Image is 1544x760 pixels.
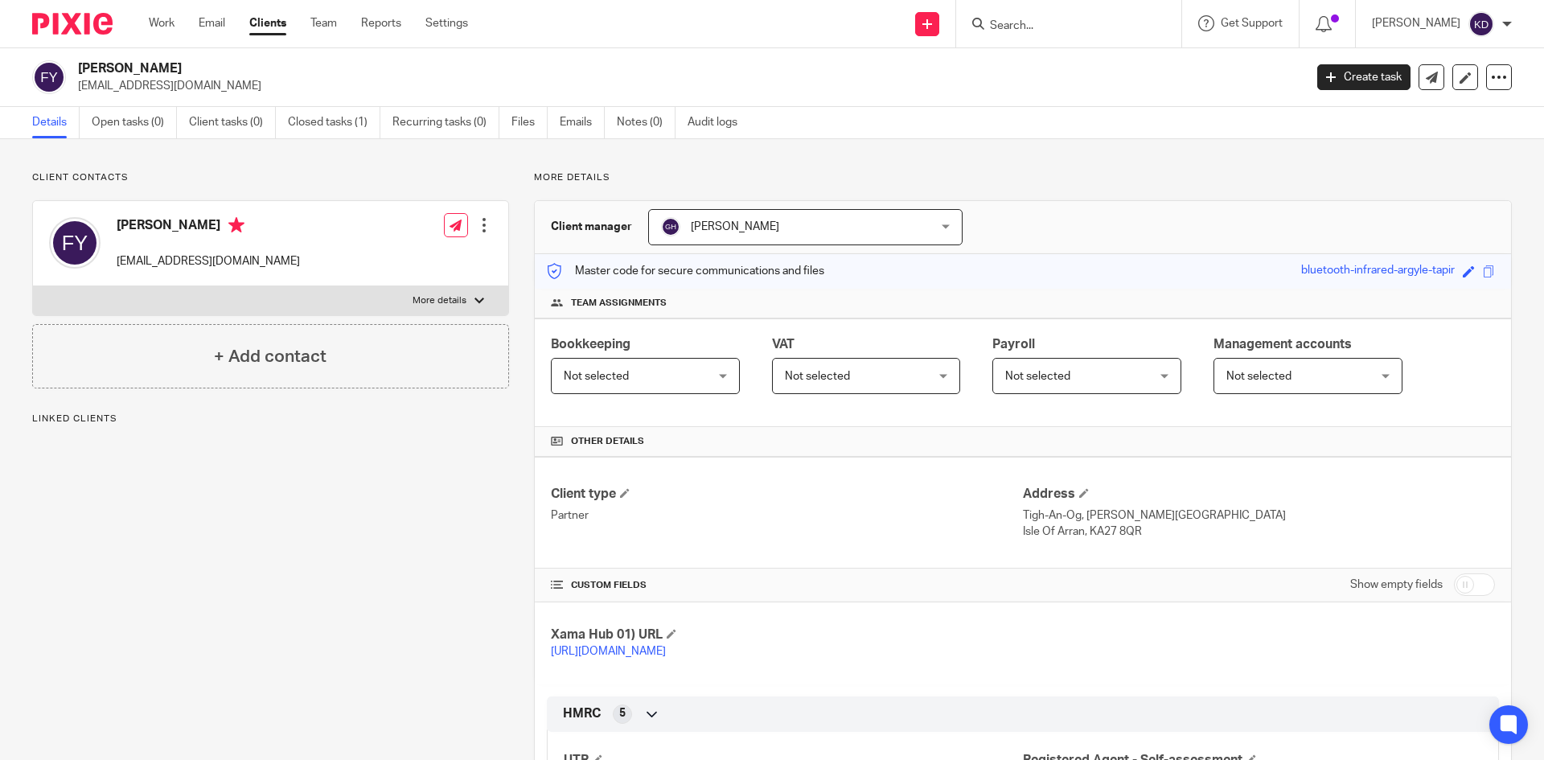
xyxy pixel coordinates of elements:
a: Client tasks (0) [189,107,276,138]
h2: [PERSON_NAME] [78,60,1050,77]
span: Team assignments [571,297,667,310]
h4: CUSTOM FIELDS [551,579,1023,592]
label: Show empty fields [1350,577,1443,593]
p: Master code for secure communications and files [547,263,824,279]
h4: [PERSON_NAME] [117,217,300,237]
p: Isle Of Arran, KA27 8QR [1023,524,1495,540]
p: More details [534,171,1512,184]
p: [EMAIL_ADDRESS][DOMAIN_NAME] [117,253,300,269]
a: Clients [249,15,286,31]
a: [URL][DOMAIN_NAME] [551,646,666,657]
span: Not selected [785,371,850,382]
p: Client contacts [32,171,509,184]
a: Details [32,107,80,138]
span: 5 [619,705,626,721]
p: Linked clients [32,413,509,425]
input: Search [988,19,1133,34]
h4: + Add contact [214,344,326,369]
p: Partner [551,507,1023,524]
h3: Client manager [551,219,632,235]
span: Get Support [1221,18,1283,29]
a: Recurring tasks (0) [392,107,499,138]
span: Bookkeeping [551,338,630,351]
a: Closed tasks (1) [288,107,380,138]
span: Not selected [1005,371,1070,382]
div: bluetooth-infrared-argyle-tapir [1301,262,1455,281]
h4: Address [1023,486,1495,503]
span: Other details [571,435,644,448]
a: Settings [425,15,468,31]
span: Not selected [1226,371,1291,382]
span: HMRC [563,705,601,722]
span: Management accounts [1213,338,1352,351]
a: Files [511,107,548,138]
i: Primary [228,217,244,233]
span: Payroll [992,338,1035,351]
a: Team [310,15,337,31]
img: svg%3E [661,217,680,236]
p: Tigh-An-Og, [PERSON_NAME][GEOGRAPHIC_DATA] [1023,507,1495,524]
a: Create task [1317,64,1411,90]
span: VAT [772,338,795,351]
a: Open tasks (0) [92,107,177,138]
a: Email [199,15,225,31]
img: svg%3E [1468,11,1494,37]
p: [EMAIL_ADDRESS][DOMAIN_NAME] [78,78,1293,94]
img: svg%3E [49,217,101,269]
p: [PERSON_NAME] [1372,15,1460,31]
p: More details [413,294,466,307]
span: Not selected [564,371,629,382]
a: Audit logs [688,107,749,138]
a: Notes (0) [617,107,675,138]
a: Reports [361,15,401,31]
a: Emails [560,107,605,138]
h4: Client type [551,486,1023,503]
span: [PERSON_NAME] [691,221,779,232]
img: svg%3E [32,60,66,94]
a: Work [149,15,175,31]
h4: Xama Hub 01) URL [551,626,1023,643]
img: Pixie [32,13,113,35]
